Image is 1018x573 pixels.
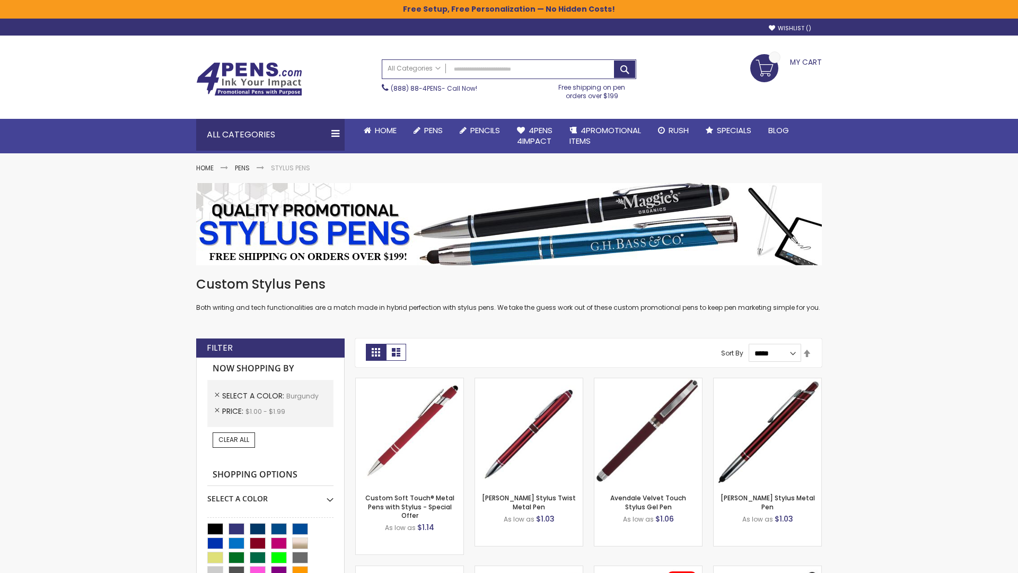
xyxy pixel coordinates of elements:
span: Rush [669,125,689,136]
span: $1.14 [417,522,434,533]
a: Pens [405,119,451,142]
span: $1.03 [536,514,555,524]
span: Pens [424,125,443,136]
span: Blog [768,125,789,136]
span: Home [375,125,397,136]
img: Stylus Pens [196,183,822,265]
a: Custom Soft Touch® Metal Pens with Stylus-Burgundy [356,378,463,387]
a: Custom Soft Touch® Metal Pens with Stylus - Special Offer [365,493,454,519]
img: Colter Stylus Twist Metal Pen-Burgundy [475,378,583,486]
span: Price [222,406,245,416]
div: Select A Color [207,486,334,504]
div: All Categories [196,119,345,151]
span: 4Pens 4impact [517,125,552,146]
a: Pencils [451,119,508,142]
a: Rush [650,119,697,142]
strong: Shopping Options [207,464,334,487]
span: Clear All [218,435,249,444]
img: Avendale Velvet Touch Stylus Gel Pen-Burgundy [594,378,702,486]
a: 4Pens4impact [508,119,561,153]
span: Specials [717,125,751,136]
img: 4Pens Custom Pens and Promotional Products [196,62,302,96]
a: All Categories [382,60,446,77]
img: Custom Soft Touch® Metal Pens with Stylus-Burgundy [356,378,463,486]
a: Avendale Velvet Touch Stylus Gel Pen-Burgundy [594,378,702,387]
strong: Grid [366,344,386,361]
a: Clear All [213,432,255,447]
span: Select A Color [222,390,286,401]
strong: Filter [207,342,233,354]
a: Colter Stylus Twist Metal Pen-Burgundy [475,378,583,387]
span: Burgundy [286,392,319,401]
a: Avendale Velvet Touch Stylus Gel Pen [610,493,686,511]
a: Blog [760,119,797,142]
span: - Call Now! [391,84,477,93]
img: Olson Stylus Metal Pen-Burgundy [714,378,821,486]
a: Home [196,163,214,172]
a: Olson Stylus Metal Pen-Burgundy [714,378,821,387]
span: As low as [742,515,773,524]
a: (888) 88-4PENS [391,84,442,93]
span: As low as [504,515,534,524]
span: $1.03 [775,514,793,524]
span: Pencils [470,125,500,136]
a: [PERSON_NAME] Stylus Metal Pen [721,493,815,511]
span: $1.00 - $1.99 [245,407,285,416]
span: All Categories [388,64,441,73]
strong: Now Shopping by [207,358,334,380]
a: Specials [697,119,760,142]
span: 4PROMOTIONAL ITEMS [569,125,641,146]
div: Free shipping on pen orders over $199 [548,79,637,100]
h1: Custom Stylus Pens [196,276,822,293]
a: Wishlist [769,24,811,32]
a: [PERSON_NAME] Stylus Twist Metal Pen [482,493,576,511]
span: As low as [385,523,416,532]
span: As low as [623,515,654,524]
a: Home [355,119,405,142]
label: Sort By [721,349,743,358]
a: 4PROMOTIONALITEMS [561,119,650,153]
strong: Stylus Pens [271,163,310,172]
div: Both writing and tech functionalities are a match made in hybrid perfection with stylus pens. We ... [196,276,822,312]
a: Pens [235,163,250,172]
span: $1.06 [655,514,674,524]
